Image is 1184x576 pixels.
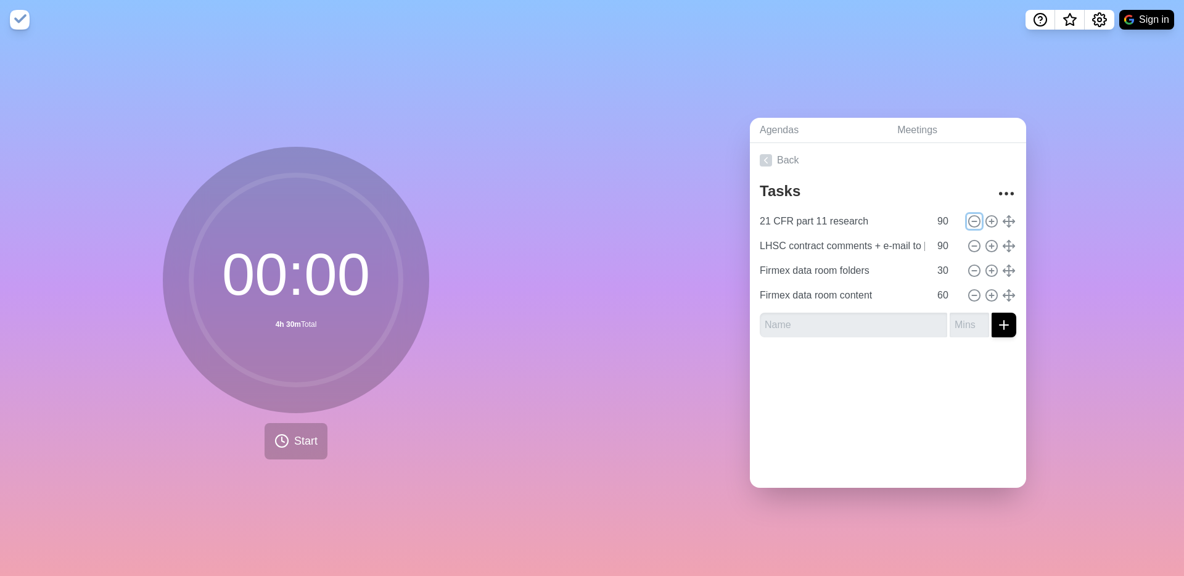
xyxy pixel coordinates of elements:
[994,181,1019,206] button: More
[932,258,962,283] input: Mins
[950,313,989,337] input: Mins
[750,143,1026,178] a: Back
[1124,15,1134,25] img: google logo
[932,209,962,234] input: Mins
[755,258,930,283] input: Name
[265,423,327,459] button: Start
[294,433,318,450] span: Start
[1085,10,1114,30] button: Settings
[755,283,930,308] input: Name
[932,234,962,258] input: Mins
[755,209,930,234] input: Name
[1026,10,1055,30] button: Help
[1119,10,1174,30] button: Sign in
[750,118,887,143] a: Agendas
[755,234,930,258] input: Name
[760,313,947,337] input: Name
[932,283,962,308] input: Mins
[10,10,30,30] img: timeblocks logo
[1055,10,1085,30] button: What’s new
[887,118,1026,143] a: Meetings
